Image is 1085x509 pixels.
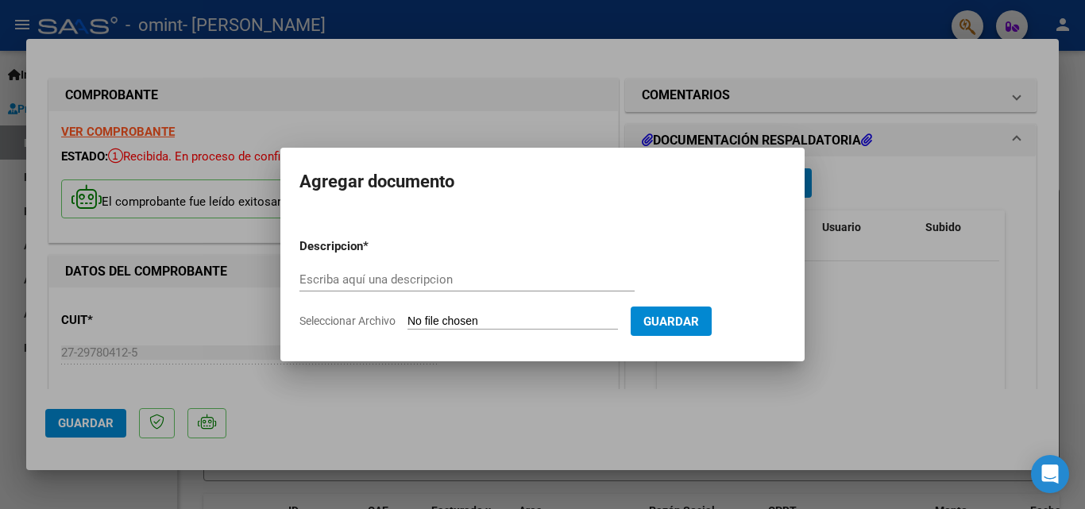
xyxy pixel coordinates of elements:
div: Open Intercom Messenger [1031,455,1069,493]
span: Seleccionar Archivo [299,314,396,327]
button: Guardar [631,307,712,336]
h2: Agregar documento [299,167,786,197]
p: Descripcion [299,237,446,256]
span: Guardar [643,314,699,329]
